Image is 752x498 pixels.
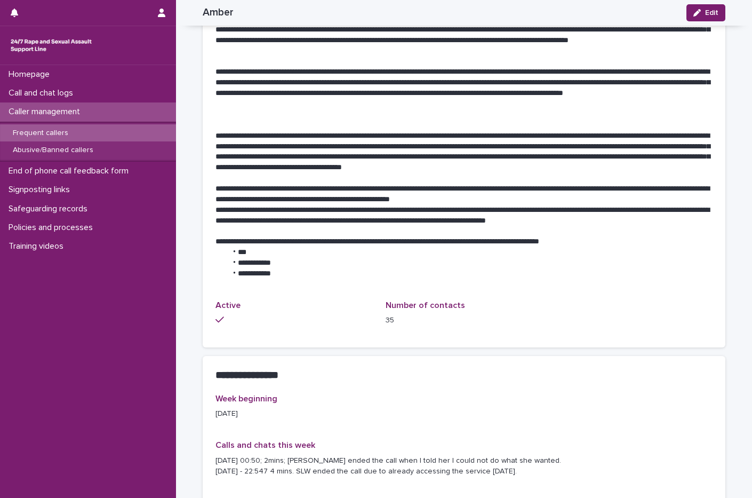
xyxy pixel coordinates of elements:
p: Caller management [4,107,89,117]
p: Frequent callers [4,129,77,138]
span: Calls and chats this week [215,441,315,449]
img: rhQMoQhaT3yELyF149Cw [9,35,94,56]
p: Safeguarding records [4,204,96,214]
p: End of phone call feedback form [4,166,137,176]
button: Edit [686,4,725,21]
span: Number of contacts [386,301,465,310]
p: Signposting links [4,185,78,195]
p: Call and chat logs [4,88,82,98]
p: Training videos [4,241,72,251]
p: [DATE] [215,408,373,420]
p: Abusive/Banned callers [4,146,102,155]
span: Week beginning [215,394,277,403]
span: Active [215,301,241,310]
p: 35 [386,315,543,326]
h2: Amber [203,6,234,19]
p: Homepage [4,69,58,80]
p: [DATE] 00:50; 2mins; [PERSON_NAME] ended the call when I told her I could not do what she wanted.... [215,455,713,478]
span: Edit [705,9,718,17]
p: Policies and processes [4,223,101,233]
